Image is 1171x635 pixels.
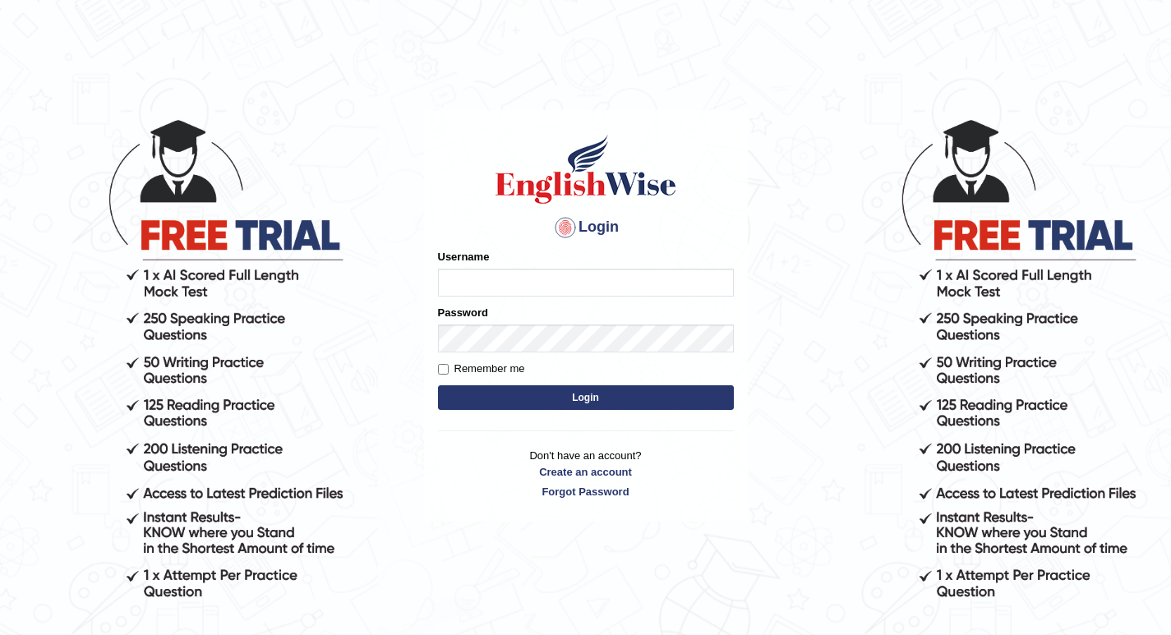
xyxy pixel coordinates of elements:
label: Remember me [438,361,525,377]
h4: Login [438,214,734,241]
img: Logo of English Wise sign in for intelligent practice with AI [492,132,680,206]
button: Login [438,385,734,410]
a: Create an account [438,464,734,480]
p: Don't have an account? [438,448,734,499]
label: Username [438,249,490,265]
input: Remember me [438,364,449,375]
label: Password [438,305,488,320]
a: Forgot Password [438,484,734,499]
